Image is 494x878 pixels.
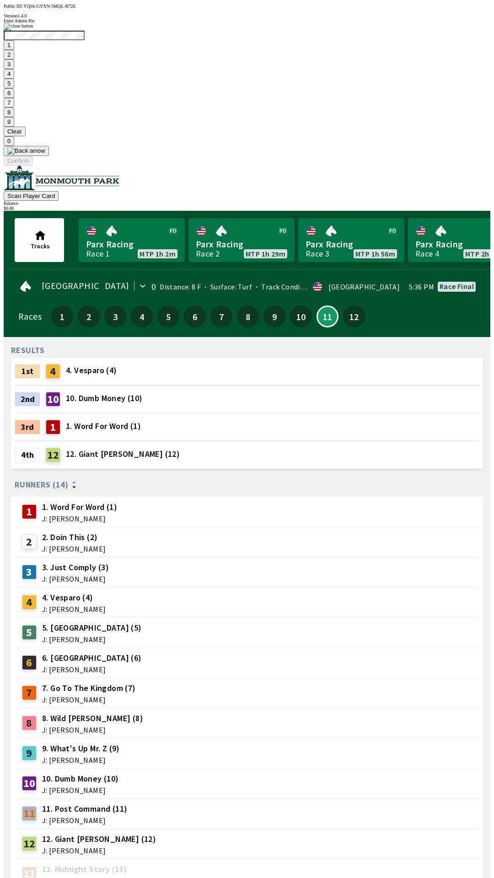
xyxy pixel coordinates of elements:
[22,716,37,730] div: 8
[86,250,110,257] div: Race 1
[15,364,40,379] div: 1st
[184,305,206,327] button: 6
[4,156,32,166] button: Confirm
[157,305,179,327] button: 5
[46,448,60,462] div: 12
[140,250,176,257] span: MTP 1h 2m
[7,147,45,155] img: Back arrow
[252,282,333,291] span: Track Condition: Firm
[42,726,143,733] span: J: [PERSON_NAME]
[290,305,312,327] button: 10
[104,305,126,327] button: 3
[22,535,37,549] div: 2
[4,69,14,79] button: 4
[317,305,338,327] button: 11
[22,836,37,851] div: 12
[151,283,156,290] div: 0
[22,655,37,670] div: 6
[66,420,141,432] span: 1. Word For Word (1)
[440,283,474,290] div: Race final
[42,515,117,522] span: J: [PERSON_NAME]
[42,847,156,854] span: J: [PERSON_NAME]
[22,806,37,821] div: 11
[54,313,71,320] span: 1
[42,666,142,673] span: J: [PERSON_NAME]
[42,636,142,643] span: J: [PERSON_NAME]
[415,250,439,257] div: Race 4
[186,313,204,320] span: 6
[42,531,106,543] span: 2. Doin This (2)
[42,833,156,845] span: 12. Giant [PERSON_NAME] (12)
[4,191,59,201] button: Scan Player Card
[246,250,285,257] span: MTP 1h 29m
[22,776,37,791] div: 10
[4,117,14,127] button: 9
[355,250,395,257] span: MTP 1h 56m
[237,305,259,327] button: 8
[210,305,232,327] button: 7
[22,504,37,519] div: 1
[42,743,120,755] span: 9. What's Up Mr. Z (9)
[22,746,37,760] div: 9
[31,242,50,250] span: Tracks
[86,238,177,250] span: Parx Racing
[22,565,37,579] div: 3
[80,313,97,320] span: 2
[107,313,124,320] span: 3
[4,23,33,31] img: close button
[15,481,69,488] span: Runners (14)
[320,314,335,319] span: 11
[79,218,185,262] a: Parx RacingRace 1MTP 1h 2m
[196,250,220,257] div: Race 2
[15,480,479,489] div: Runners (14)
[42,803,127,815] span: 11. Post Command (11)
[46,364,60,379] div: 4
[42,652,142,664] span: 6. [GEOGRAPHIC_DATA] (6)
[4,13,490,18] div: Version 1.4.0
[306,238,397,250] span: Parx Racing
[42,773,119,785] span: 10. Dumb Money (10)
[4,127,26,136] button: Clear
[306,250,329,257] div: Race 3
[42,712,143,724] span: 8. Wild [PERSON_NAME] (8)
[15,392,40,407] div: 2nd
[46,420,60,434] div: 1
[131,305,153,327] button: 4
[4,88,14,98] button: 6
[4,79,14,88] button: 5
[409,283,434,290] span: 5:36 PM
[42,622,142,634] span: 5. [GEOGRAPHIC_DATA] (5)
[196,238,287,250] span: Parx Racing
[4,166,119,190] img: venue logo
[239,313,257,320] span: 8
[42,575,109,583] span: J: [PERSON_NAME]
[46,392,60,407] div: 10
[345,313,363,320] span: 12
[22,625,37,640] div: 5
[4,206,490,211] div: $ 0.00
[213,313,230,320] span: 7
[4,98,14,107] button: 7
[22,685,37,700] div: 7
[4,201,490,206] div: Balance
[66,364,117,376] span: 4. Vesparo (4)
[160,313,177,320] span: 5
[133,313,150,320] span: 4
[298,218,404,262] a: Parx RacingRace 3MTP 1h 56m
[188,218,295,262] a: Parx RacingRace 2MTP 1h 29m
[4,136,14,146] button: 0
[4,50,14,59] button: 2
[22,595,37,610] div: 4
[292,313,310,320] span: 10
[42,282,129,289] span: [GEOGRAPHIC_DATA]
[42,817,127,824] span: J: [PERSON_NAME]
[4,4,490,9] div: Public ID:
[266,313,283,320] span: 9
[24,4,76,9] span: YQIA-GYXN-5MQL-B72E
[328,283,400,290] div: [GEOGRAPHIC_DATA]
[42,863,127,875] span: 13. Midnight Story (13)
[15,448,40,462] div: 4th
[4,18,490,23] div: Enter Admin Pin
[42,787,119,794] span: J: [PERSON_NAME]
[343,305,365,327] button: 12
